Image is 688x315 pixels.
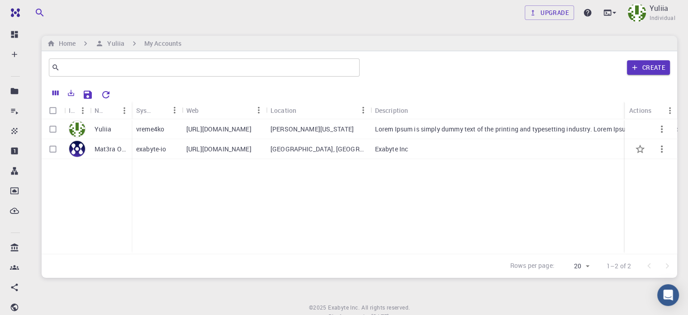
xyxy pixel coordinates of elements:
button: Menu [167,103,182,117]
button: Save Explorer Settings [79,86,97,104]
img: logo [7,8,20,17]
h6: Home [55,39,76,48]
span: Поддержка [14,6,64,15]
button: Reset Explorer Settings [97,86,115,104]
button: Columns [48,86,63,100]
button: Set default [629,138,651,160]
span: Exabyte Inc. [328,304,360,311]
h6: My Accounts [144,39,181,48]
button: Export [63,86,79,100]
p: vreme4ko [136,125,164,134]
button: Menu [76,103,90,118]
img: avatar [69,141,85,157]
div: System Name [132,102,182,119]
div: Name [95,102,103,119]
div: Web [186,102,199,119]
div: Open Intercom Messenger [657,284,679,306]
div: Location [266,102,370,119]
button: Menu [117,103,132,118]
span: Individual [650,14,675,23]
button: Menu [356,103,370,117]
div: Web [182,102,266,119]
div: Icon [64,102,90,119]
p: [PERSON_NAME][US_STATE] [270,125,354,134]
p: exabyte-io [136,145,166,154]
button: Menu [663,103,677,118]
div: Location [270,102,296,119]
div: System Name [136,102,153,119]
div: Icon [69,102,76,119]
span: © 2025 [309,303,328,312]
div: 20 [558,260,592,273]
p: [URL][DOMAIN_NAME] [186,125,251,134]
h6: Yuliia [104,39,124,48]
div: Actions [625,102,677,119]
p: 1–2 of 2 [607,262,631,271]
p: Rows per page: [510,261,555,271]
div: Description [375,102,408,119]
p: [GEOGRAPHIC_DATA], [GEOGRAPHIC_DATA], [GEOGRAPHIC_DATA] [270,145,366,154]
p: [URL][DOMAIN_NAME] [186,145,251,154]
a: Upgrade [525,5,574,20]
div: Name [90,102,132,119]
button: Create [627,60,670,75]
p: Yuliia [650,3,668,14]
p: Mat3ra Org [95,145,127,154]
div: Actions [629,102,651,119]
p: Yuliia [95,125,112,134]
a: Exabyte Inc. [328,303,360,312]
button: Menu [251,103,266,117]
p: Exabyte Inc [375,145,408,154]
img: avatar [69,121,85,137]
button: Sort [153,103,167,117]
span: All rights reserved. [361,303,410,312]
img: Yuliia [628,4,646,22]
nav: breadcrumb [45,39,183,48]
button: Sort [103,103,117,118]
